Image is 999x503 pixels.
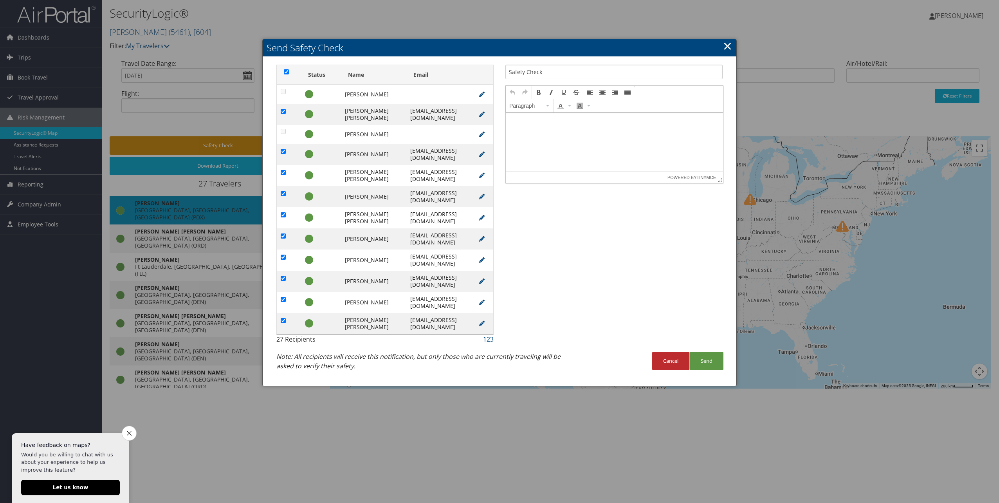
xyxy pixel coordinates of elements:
td: [EMAIL_ADDRESS][DOMAIN_NAME] [406,228,475,250]
div: Undo [507,87,518,98]
td: [EMAIL_ADDRESS][DOMAIN_NAME] [406,292,475,313]
div: Underline [558,87,570,98]
td: [PERSON_NAME] [PERSON_NAME] [341,207,406,228]
td: [PERSON_NAME] [341,186,406,207]
td: [EMAIL_ADDRESS][DOMAIN_NAME] [406,207,475,228]
td: [PERSON_NAME] [341,85,406,104]
td: [EMAIL_ADDRESS][DOMAIN_NAME] [406,144,475,165]
a: 2 [487,335,490,344]
div: Align center [597,87,608,98]
div: Strikethrough [570,87,582,98]
div: Text color [555,100,573,112]
td: [PERSON_NAME] [PERSON_NAME] [341,313,406,334]
td: [EMAIL_ADDRESS][DOMAIN_NAME] [406,104,475,125]
span: Powered by [667,172,716,183]
a: Close [723,38,732,54]
td: [EMAIL_ADDRESS][DOMAIN_NAME] [406,250,475,271]
td: [PERSON_NAME] [341,125,406,144]
div: Redo [519,87,531,98]
div: Note: All recipients will receive this notification, but only those who are currently traveling w... [270,352,576,371]
a: 1 [483,335,487,344]
div: Bold [533,87,545,98]
th: Status [301,65,341,85]
div: Italic [545,87,557,98]
td: [EMAIL_ADDRESS][DOMAIN_NAME] [406,271,475,292]
div: Background color [574,100,592,112]
div: 27 Recipients [276,335,382,348]
td: [PERSON_NAME] [341,250,406,271]
td: [EMAIL_ADDRESS][DOMAIN_NAME] [406,313,475,334]
button: Cancel [652,352,689,370]
td: [PERSON_NAME] [PERSON_NAME] [341,165,406,186]
a: tinymce [697,175,716,180]
td: [PERSON_NAME] [341,228,406,250]
input: Subject [505,65,723,79]
button: Send [689,352,723,370]
div: Justify [622,87,633,98]
td: [EMAIL_ADDRESS][DOMAIN_NAME] [406,165,475,186]
h2: Send Safety Check [263,39,736,56]
td: [PERSON_NAME] [341,271,406,292]
div: Align right [609,87,621,98]
th: Name [341,65,406,85]
th: Email [406,65,475,85]
span: Paragraph [509,102,545,110]
a: 3 [490,335,494,344]
iframe: Rich Text Area. Press ALT-F9 for menu. Press ALT-F10 for toolbar. Press ALT-0 for help [506,113,723,172]
td: [PERSON_NAME] [341,292,406,313]
td: [EMAIL_ADDRESS][DOMAIN_NAME] [406,186,475,207]
td: [PERSON_NAME] [PERSON_NAME] [341,104,406,125]
div: Align left [584,87,596,98]
td: [PERSON_NAME] [341,144,406,165]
